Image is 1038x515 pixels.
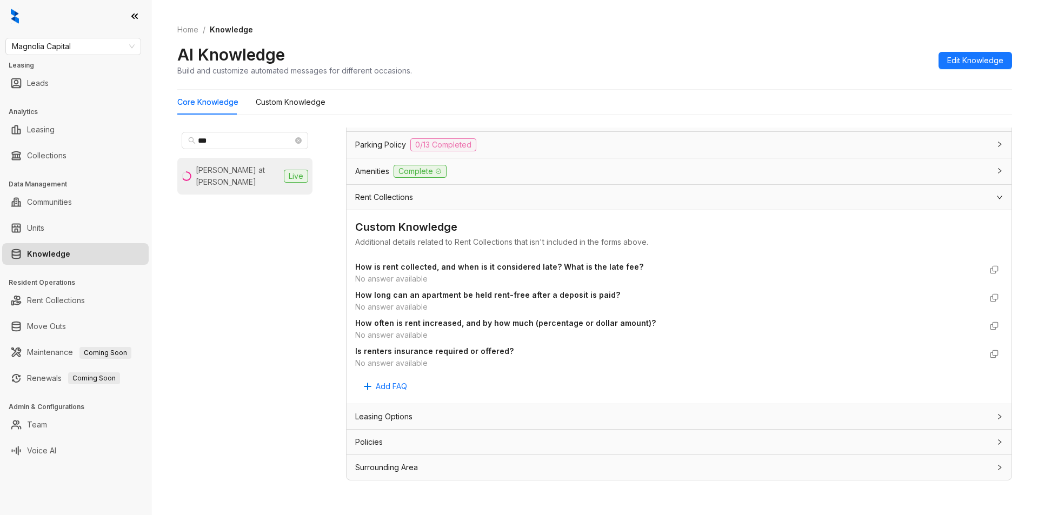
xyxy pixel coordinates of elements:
[12,38,135,55] span: Magnolia Capital
[939,52,1012,69] button: Edit Knowledge
[9,402,151,412] h3: Admin & Configurations
[2,440,149,462] li: Voice AI
[2,290,149,311] li: Rent Collections
[203,24,205,36] li: /
[355,273,981,285] div: No answer available
[355,411,412,423] span: Leasing Options
[355,191,413,203] span: Rent Collections
[2,367,149,389] li: Renewals
[177,44,285,65] h2: AI Knowledge
[355,436,383,448] span: Policies
[196,164,280,188] div: [PERSON_NAME] at [PERSON_NAME]
[376,380,407,392] span: Add FAQ
[9,179,151,189] h3: Data Management
[347,158,1012,184] div: AmenitiesComplete
[295,137,302,144] span: close-circle
[996,464,1003,471] span: collapsed
[355,378,416,395] button: Add FAQ
[2,243,149,265] li: Knowledge
[996,141,1003,148] span: collapsed
[355,262,643,271] strong: How is rent collected, and when is it considered late? What is the late fee?
[27,316,66,337] a: Move Outs
[188,137,196,144] span: search
[2,72,149,94] li: Leads
[175,24,201,36] a: Home
[347,430,1012,454] div: Policies
[347,404,1012,429] div: Leasing Options
[256,96,325,108] div: Custom Knowledge
[27,145,66,166] a: Collections
[347,132,1012,158] div: Parking Policy0/13 Completed
[996,413,1003,420] span: collapsed
[347,455,1012,480] div: Surrounding Area
[27,191,72,213] a: Communities
[27,414,47,436] a: Team
[210,25,253,34] span: Knowledge
[394,165,447,178] span: Complete
[2,342,149,363] li: Maintenance
[2,191,149,213] li: Communities
[177,96,238,108] div: Core Knowledge
[177,65,412,76] div: Build and customize automated messages for different occasions.
[996,439,1003,445] span: collapsed
[355,236,1003,248] div: Additional details related to Rent Collections that isn't included in the forms above.
[68,372,120,384] span: Coming Soon
[11,9,19,24] img: logo
[2,119,149,141] li: Leasing
[9,61,151,70] h3: Leasing
[347,185,1012,210] div: Rent Collections
[355,346,514,356] strong: Is renters insurance required or offered?
[27,243,70,265] a: Knowledge
[27,290,85,311] a: Rent Collections
[2,414,149,436] li: Team
[27,119,55,141] a: Leasing
[996,194,1003,200] span: expanded
[355,462,418,473] span: Surrounding Area
[355,301,981,313] div: No answer available
[2,145,149,166] li: Collections
[355,165,389,177] span: Amenities
[996,168,1003,174] span: collapsed
[27,72,49,94] a: Leads
[2,217,149,239] li: Units
[9,107,151,117] h3: Analytics
[355,219,1003,236] div: Custom Knowledge
[355,290,620,299] strong: How long can an apartment be held rent-free after a deposit is paid?
[79,347,131,359] span: Coming Soon
[27,440,56,462] a: Voice AI
[355,357,981,369] div: No answer available
[284,170,308,183] span: Live
[947,55,1003,66] span: Edit Knowledge
[410,138,476,151] span: 0/13 Completed
[355,318,656,327] strong: How often is rent increased, and by how much (percentage or dollar amount)?
[27,217,44,239] a: Units
[2,316,149,337] li: Move Outs
[355,329,981,341] div: No answer available
[355,139,406,151] span: Parking Policy
[9,278,151,287] h3: Resident Operations
[27,367,120,389] a: RenewalsComing Soon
